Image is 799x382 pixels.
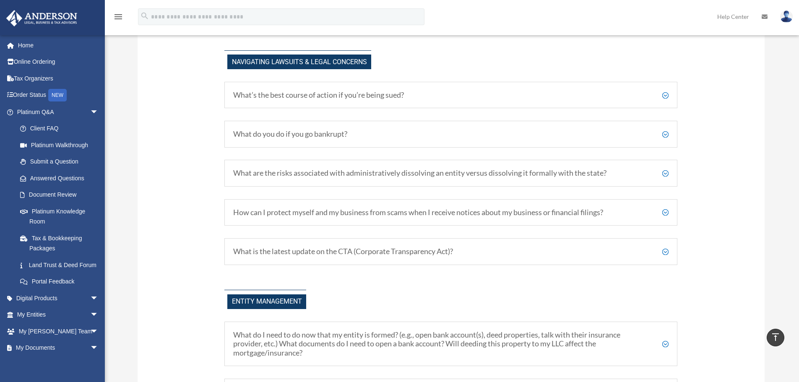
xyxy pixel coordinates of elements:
i: menu [113,12,123,22]
h5: What’s the best course of action if you’re being sued? [233,91,669,100]
a: Answered Questions [12,170,111,187]
h5: How can I protect myself and my business from scams when I receive notices about my business or f... [233,208,669,217]
img: User Pic [780,10,793,23]
img: Anderson Advisors Platinum Portal [4,10,80,26]
a: Home [6,37,111,54]
div: NEW [48,89,67,101]
i: vertical_align_top [770,332,781,342]
a: menu [113,15,123,22]
span: Navigating Lawsuits & Legal Concerns [227,55,371,69]
a: Portal Feedback [12,273,111,290]
a: Platinum Q&Aarrow_drop_down [6,104,111,120]
a: My Entitiesarrow_drop_down [6,307,111,323]
a: Online Ordering [6,54,111,70]
a: Land Trust & Deed Forum [12,257,111,273]
span: arrow_drop_down [90,323,107,340]
span: arrow_drop_down [90,307,107,324]
a: vertical_align_top [767,329,784,346]
a: Digital Productsarrow_drop_down [6,290,111,307]
a: My Documentsarrow_drop_down [6,340,111,356]
h5: What is the latest update on the CTA (Corporate Transparency Act)? [233,247,669,256]
a: Tax & Bookkeeping Packages [12,230,111,257]
a: Tax Organizers [6,70,111,87]
i: search [140,11,149,21]
a: Order StatusNEW [6,87,111,104]
a: Platinum Walkthrough [12,137,111,153]
span: arrow_drop_down [90,340,107,357]
h5: What are the risks associated with administratively dissolving an entity versus dissolving it for... [233,169,669,178]
span: arrow_drop_down [90,104,107,121]
a: Platinum Knowledge Room [12,203,111,230]
span: Entity Management [227,294,306,309]
h5: What do you do if you go bankrupt? [233,130,669,139]
h5: What do I need to do now that my entity is formed? (e.g., open bank account(s), deed properties, ... [233,330,669,358]
a: My [PERSON_NAME] Teamarrow_drop_down [6,323,111,340]
a: Submit a Question [12,153,111,170]
span: arrow_drop_down [90,290,107,307]
a: Document Review [12,187,111,203]
a: Client FAQ [12,120,107,137]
